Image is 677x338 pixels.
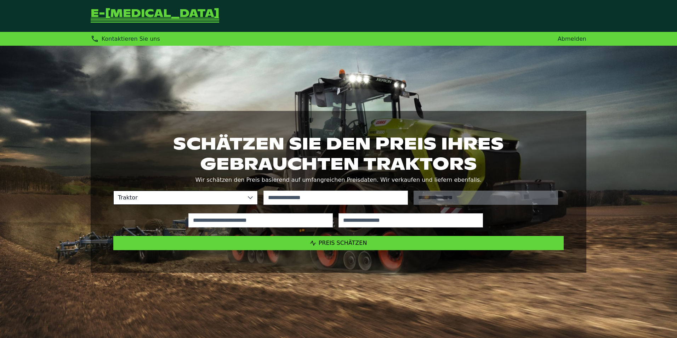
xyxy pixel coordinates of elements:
a: Zurück zur Startseite [91,9,219,23]
span: Preis schätzen [319,240,367,246]
button: Preis schätzen [113,236,564,250]
span: Traktor [114,191,243,204]
span: Kontaktieren Sie uns [102,35,160,42]
div: Kontaktieren Sie uns [91,35,160,43]
a: Abmelden [558,35,586,42]
h1: Schätzen Sie den Preis Ihres gebrauchten Traktors [113,134,564,173]
p: Wir schätzen den Preis basierend auf umfangreichen Preisdaten. Wir verkaufen und liefern ebenfalls. [113,175,564,185]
